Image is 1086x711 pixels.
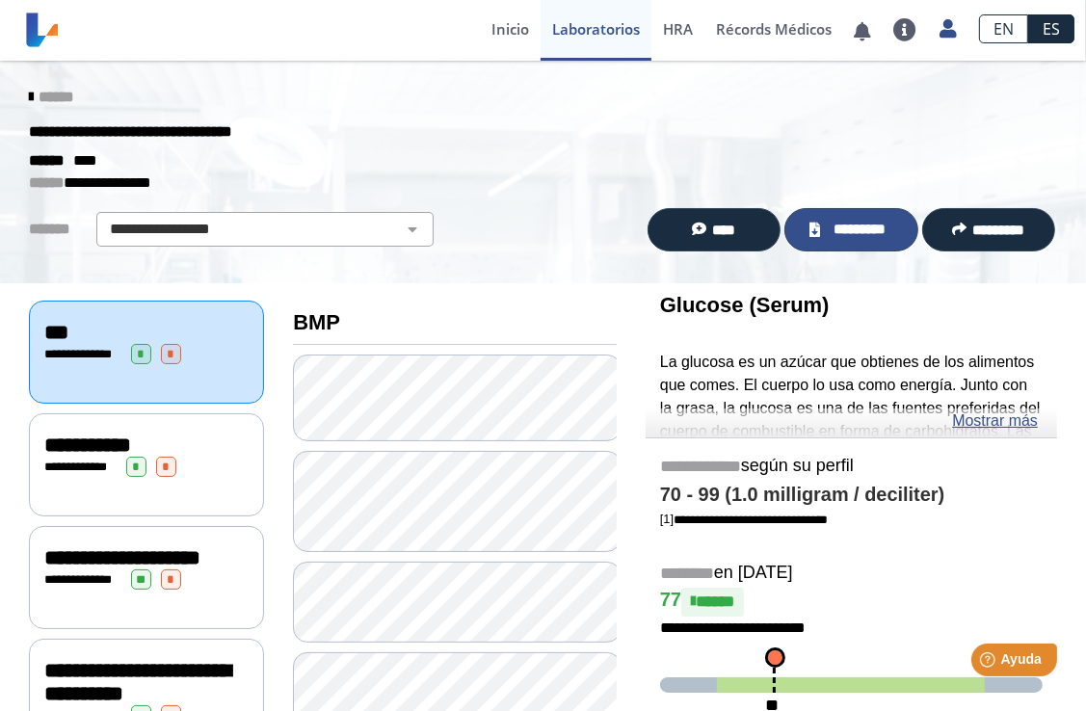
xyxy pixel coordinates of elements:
[660,293,830,317] b: Glucose (Serum)
[660,484,1043,507] h4: 70 - 99 (1.0 milligram / deciliter)
[914,636,1065,690] iframe: Help widget launcher
[952,409,1038,433] a: Mostrar más
[660,512,828,526] a: [1]
[1028,14,1074,43] a: ES
[663,19,693,39] span: HRA
[660,351,1043,581] p: La glucosa es un azúcar que obtienes de los alimentos que comes. El cuerpo lo usa como energía. J...
[660,456,1043,478] h5: según su perfil
[660,563,1043,585] h5: en [DATE]
[293,310,340,334] b: BMP
[660,588,1043,617] h4: 77
[979,14,1028,43] a: EN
